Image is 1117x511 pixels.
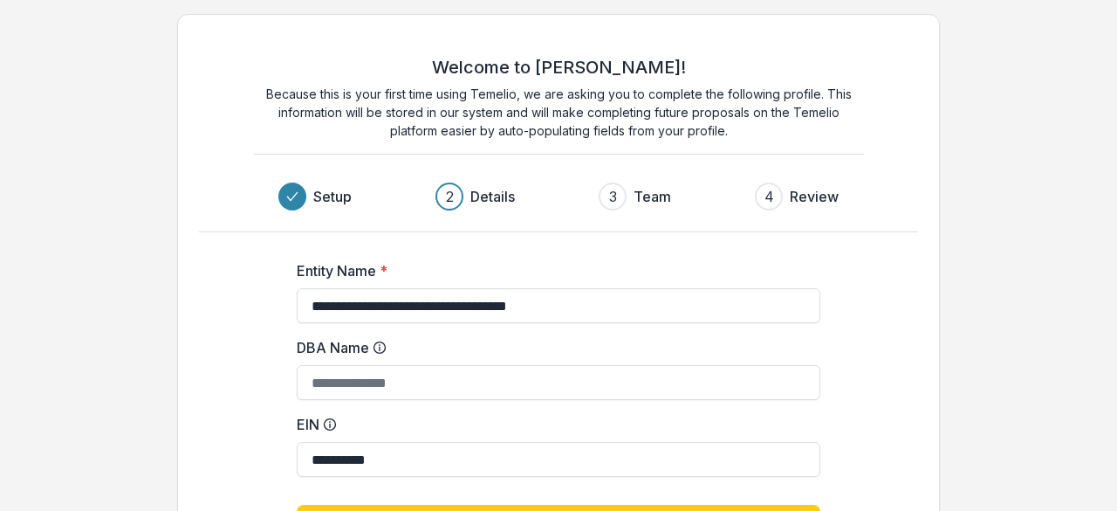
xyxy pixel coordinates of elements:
[297,414,810,435] label: EIN
[609,186,617,207] div: 3
[470,186,515,207] h3: Details
[790,186,839,207] h3: Review
[634,186,671,207] h3: Team
[297,260,810,281] label: Entity Name
[297,337,810,358] label: DBA Name
[764,186,774,207] div: 4
[313,186,352,207] h3: Setup
[446,186,454,207] div: 2
[278,183,839,211] div: Progress
[432,57,686,78] h2: Welcome to [PERSON_NAME]!
[253,85,864,140] p: Because this is your first time using Temelio, we are asking you to complete the following profil...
